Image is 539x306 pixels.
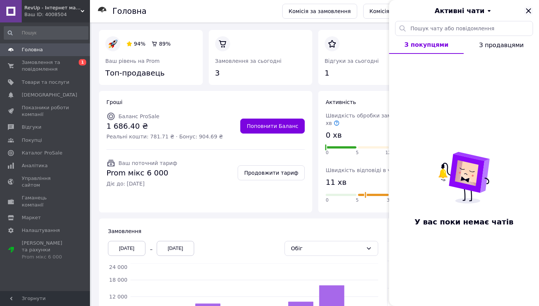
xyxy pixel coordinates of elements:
[326,167,416,173] span: Швидкість відповіді в чаті, хв
[22,46,43,53] span: Головна
[22,59,69,73] span: Замовлення та повідомлення
[479,42,524,49] span: З продавцями
[106,180,177,187] span: Діє до: [DATE]
[22,195,69,208] span: Гаманець компанії
[395,21,533,36] input: Пошук чату або повідомлення
[22,124,41,131] span: Відгуки
[22,79,69,86] span: Товари та послуги
[326,99,356,105] span: Активність
[240,119,305,134] a: Поповнити Баланс
[4,26,88,40] input: Пошук
[22,137,42,144] span: Покупці
[108,228,141,234] span: Замовлення
[134,41,145,47] span: 94%
[326,197,329,204] span: 0
[404,41,449,48] span: З покупцями
[22,104,69,118] span: Показники роботи компанії
[118,160,177,166] span: Ваш поточний тариф
[79,59,86,65] span: 1
[106,168,177,178] span: Prom мікс 6 000
[157,241,194,256] div: [DATE]
[464,36,539,54] button: З продавцями
[159,41,171,47] span: 89%
[326,177,346,188] span: 11 хв
[524,6,533,15] button: Закрити
[109,294,127,300] tspan: 12 000
[106,121,223,132] span: 1 686.40 ₴
[106,133,223,140] span: Реальні кошти: 781.71 ₴ · Бонус: 904.69 ₴
[106,99,123,105] span: Гроші
[291,244,363,253] div: Обіг
[24,11,90,18] div: Ваш ID: 4008504
[22,150,62,156] span: Каталог ProSale
[434,6,484,16] span: Активні чати
[22,240,69,260] span: [PERSON_NAME] та рахунки
[24,4,81,11] span: RevUp - Інтернет магазин стильних товарів
[410,6,518,16] button: Активні чати
[356,150,359,156] span: 5
[389,36,464,54] button: З покупцями
[326,150,329,156] span: 0
[112,7,147,16] h1: Головна
[22,254,69,260] div: Prom мікс 6 000
[356,197,359,204] span: 5
[363,4,445,19] a: Комісія на сайті компанії
[326,130,342,141] span: 0 хв
[109,264,127,270] tspan: 24 000
[326,113,416,126] span: Швидкість обробки замовлення, хв
[22,175,69,189] span: Управління сайтом
[415,217,514,226] span: У вас поки немає чатів
[22,214,41,221] span: Маркет
[22,92,77,98] span: [DEMOGRAPHIC_DATA]
[22,162,48,169] span: Аналітика
[108,241,145,256] div: [DATE]
[118,113,159,119] span: Баланс ProSale
[282,4,357,19] a: Комісія за замовлення
[387,197,392,204] span: 30
[385,150,394,156] span: 120
[238,165,305,180] a: Продовжити тариф
[22,227,60,234] span: Налаштування
[109,277,127,283] tspan: 18 000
